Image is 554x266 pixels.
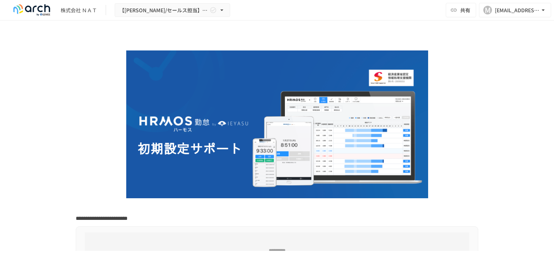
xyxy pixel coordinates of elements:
[119,6,208,15] span: 【[PERSON_NAME]/セールス担当】株式会社ＮＡＴ様_初期設定サポート
[126,50,428,198] img: GdztLVQAPnGLORo409ZpmnRQckwtTrMz8aHIKJZF2AQ
[115,3,230,17] button: 【[PERSON_NAME]/セールス担当】株式会社ＮＡＴ様_初期設定サポート
[483,6,492,14] div: M
[460,6,470,14] span: 共有
[446,3,476,17] button: 共有
[495,6,540,15] div: [EMAIL_ADDRESS][DOMAIN_NAME]
[9,4,55,16] img: logo-default@2x-9cf2c760.svg
[479,3,551,17] button: M[EMAIL_ADDRESS][DOMAIN_NAME]
[61,6,97,14] div: 株式会社 ＮＡＴ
